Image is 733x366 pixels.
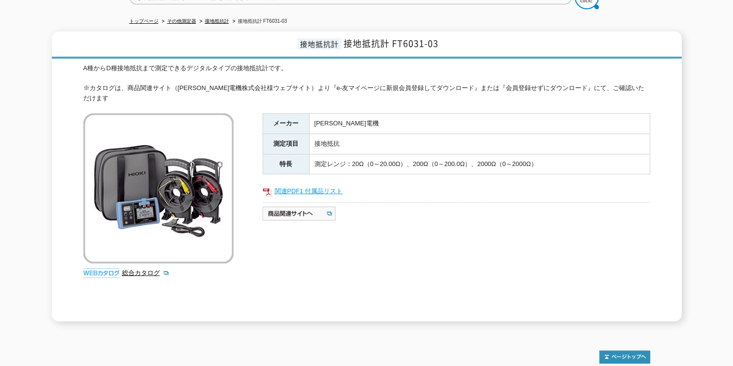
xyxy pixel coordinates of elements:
[343,37,438,50] span: 接地抵抗計 FT6031-03
[231,16,287,27] li: 接地抵抗計 FT6031-03
[297,38,341,49] span: 接地抵抗計
[599,351,650,364] img: トップページへ
[263,185,650,198] a: 関連PDF1 付属品リスト
[205,18,229,24] a: 接地抵抗計
[309,154,650,174] td: 測定レンジ：20Ω（0～20.00Ω）、200Ω（0～200.0Ω）、2000Ω（0～2000Ω）
[309,114,650,134] td: [PERSON_NAME]電機
[122,269,170,276] a: 総合カタログ
[263,206,337,221] img: 商品関連サイトへ
[129,18,158,24] a: トップページ
[263,114,309,134] th: メーカー
[309,134,650,154] td: 接地抵抗
[167,18,196,24] a: その他測定器
[83,113,234,263] img: 接地抵抗計 FT6031-03
[263,154,309,174] th: 特長
[83,63,650,104] div: A種からD種接地抵抗まで測定できるデジタルタイプの接地抵抗計です。 ※カタログは、商品関連サイト（[PERSON_NAME]電機株式会社様ウェブサイト）より『e-友マイページに新規会員登録してダ...
[83,268,120,278] img: webカタログ
[263,134,309,154] th: 測定項目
